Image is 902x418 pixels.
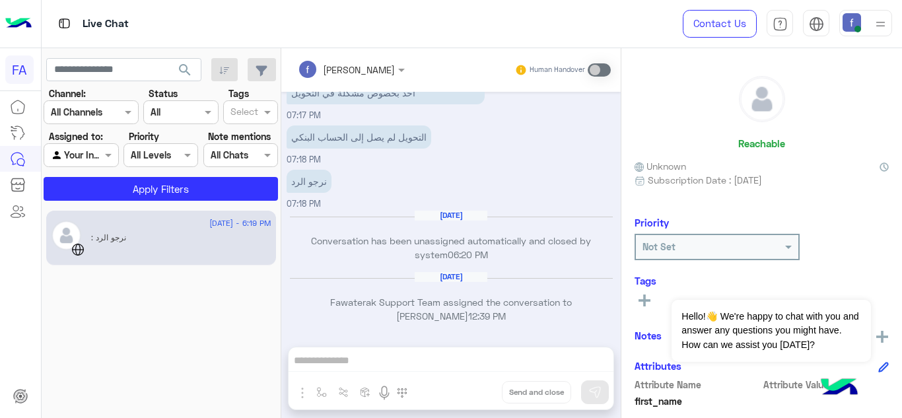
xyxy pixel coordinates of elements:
div: FA [5,55,34,84]
img: tab [56,15,73,32]
img: profile [872,16,889,32]
label: Channel: [49,87,86,100]
label: Assigned to: [49,129,103,143]
img: WebChat [71,243,85,256]
button: Send and close [502,381,571,403]
span: [DATE] - 6:19 PM [209,217,271,229]
label: Tags [228,87,249,100]
span: 06:20 PM [448,249,488,260]
h6: Reachable [738,137,785,149]
button: search [169,58,201,87]
p: Live Chat [83,15,129,33]
span: 07:18 PM [287,199,321,209]
img: userImage [843,13,861,32]
span: Attribute Value [763,378,889,392]
h6: Attributes [635,360,681,372]
span: 07:18 PM [287,155,321,164]
a: tab [767,10,793,38]
p: 19/6/2025, 7:18 PM [287,170,331,193]
span: Unknown [635,159,686,173]
img: hulul-logo.png [816,365,862,411]
p: Conversation has been unassigned automatically and closed by system [287,234,616,262]
h6: Notes [635,330,662,341]
p: 19/6/2025, 7:18 PM [287,125,431,149]
span: Subscription Date : [DATE] [648,173,762,187]
img: tab [773,17,788,32]
h6: [DATE] [415,272,487,281]
span: نرجو الرد [91,232,126,242]
h6: [DATE] [415,211,487,220]
label: Priority [129,129,159,143]
div: Select [228,104,258,122]
button: Apply Filters [44,177,278,201]
span: Attribute Name [635,378,761,392]
label: Status [149,87,178,100]
span: 07:17 PM [287,110,321,120]
span: 12:39 PM [468,310,506,322]
small: Human Handover [530,65,585,75]
img: add [876,331,888,343]
img: tab [809,17,824,32]
label: Note mentions [208,129,271,143]
span: first_name [635,394,761,408]
h6: Tags [635,275,889,287]
span: Hello!👋 We're happy to chat with you and answer any questions you might have. How can we assist y... [672,300,870,362]
p: Fawaterak Support Team assigned the conversation to [PERSON_NAME] [287,295,616,324]
img: defaultAdmin.png [52,221,81,250]
h6: Priority [635,217,669,228]
span: search [177,62,193,78]
a: Contact Us [683,10,757,38]
img: defaultAdmin.png [740,77,784,122]
img: Logo [5,10,32,38]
